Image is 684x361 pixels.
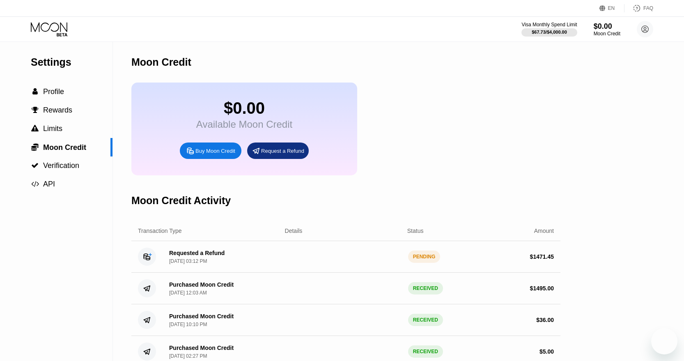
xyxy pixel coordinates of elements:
[31,125,39,132] span: 
[408,345,443,358] div: RECEIVED
[169,353,207,359] div: [DATE] 02:27 PM
[408,251,441,263] div: PENDING
[169,322,207,327] div: [DATE] 10:10 PM
[31,162,39,169] span: 
[608,5,615,11] div: EN
[599,4,624,12] div: EN
[594,31,620,37] div: Moon Credit
[169,250,225,256] div: Requested a Refund
[261,147,304,154] div: Request a Refund
[247,143,309,159] div: Request a Refund
[31,106,39,114] div: 
[285,228,303,234] div: Details
[594,22,620,37] div: $0.00Moon Credit
[196,99,292,117] div: $0.00
[407,228,424,234] div: Status
[31,180,39,188] span: 
[532,30,567,34] div: $67.73 / $4,000.00
[169,258,207,264] div: [DATE] 03:12 PM
[31,143,39,151] span: 
[43,87,64,96] span: Profile
[32,106,39,114] span: 
[43,180,55,188] span: API
[138,228,182,234] div: Transaction Type
[131,195,231,207] div: Moon Credit Activity
[43,161,79,170] span: Verification
[643,5,653,11] div: FAQ
[196,119,292,130] div: Available Moon Credit
[624,4,653,12] div: FAQ
[131,56,191,68] div: Moon Credit
[408,314,443,326] div: RECEIVED
[169,313,234,320] div: Purchased Moon Credit
[169,281,234,288] div: Purchased Moon Credit
[539,348,554,355] div: $ 5.00
[530,285,554,292] div: $ 1495.00
[651,328,677,354] iframe: Кнопка, открывающая окно обмена сообщениями; идет разговор
[31,56,112,68] div: Settings
[521,22,577,28] div: Visa Monthly Spend Limit
[43,143,86,152] span: Moon Credit
[169,345,234,351] div: Purchased Moon Credit
[534,228,554,234] div: Amount
[43,124,62,133] span: Limits
[31,88,39,95] div: 
[180,143,241,159] div: Buy Moon Credit
[594,22,620,31] div: $0.00
[195,147,235,154] div: Buy Moon Credit
[32,88,38,95] span: 
[169,290,207,296] div: [DATE] 12:03 AM
[43,106,72,114] span: Rewards
[408,282,443,294] div: RECEIVED
[536,317,554,323] div: $ 36.00
[530,253,554,260] div: $ 1471.45
[521,22,577,37] div: Visa Monthly Spend Limit$67.73/$4,000.00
